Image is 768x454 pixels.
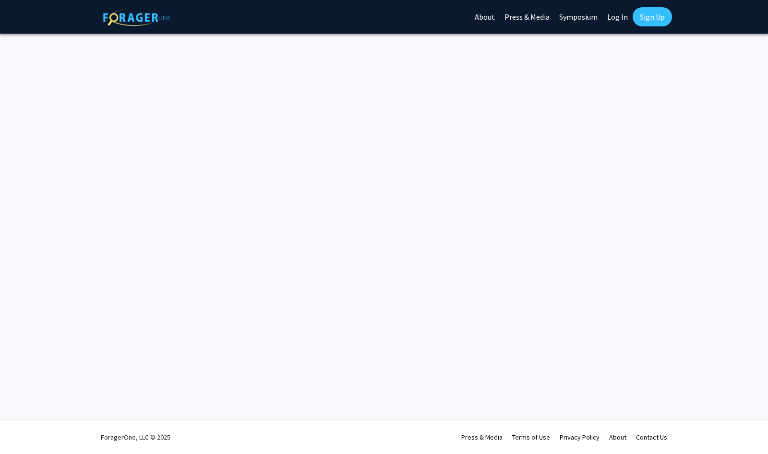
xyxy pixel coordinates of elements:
[103,9,170,26] img: ForagerOne Logo
[101,420,170,454] div: ForagerOne, LLC © 2025
[633,7,672,26] a: Sign Up
[609,433,626,442] a: About
[461,433,503,442] a: Press & Media
[512,433,550,442] a: Terms of Use
[636,433,667,442] a: Contact Us
[560,433,600,442] a: Privacy Policy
